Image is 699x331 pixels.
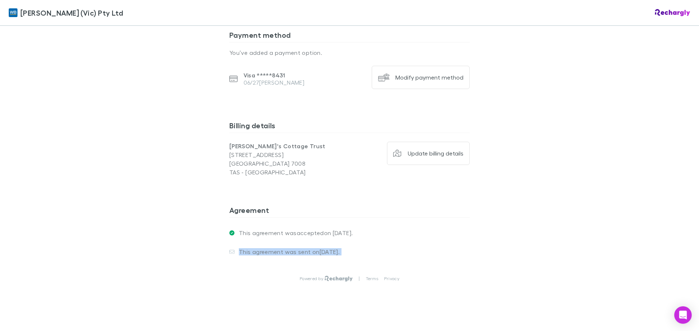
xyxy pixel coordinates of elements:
[655,9,690,16] img: Rechargly Logo
[229,121,470,133] h3: Billing details
[229,206,470,217] h3: Agreement
[325,276,353,282] img: Rechargly Logo
[408,150,463,157] div: Update billing details
[359,276,360,282] p: |
[366,276,378,282] a: Terms
[674,306,692,324] div: Open Intercom Messenger
[395,74,463,81] div: Modify payment method
[234,229,353,237] p: This agreement was accepted on [DATE] .
[372,66,470,89] button: Modify payment method
[229,48,470,57] p: You’ve added a payment option.
[378,72,390,83] img: Modify payment method's Logo
[244,79,305,86] p: 06/27 [PERSON_NAME]
[384,276,399,282] a: Privacy
[234,248,340,255] p: This agreement was sent on [DATE] .
[229,150,349,159] p: [STREET_ADDRESS]
[20,7,123,18] span: [PERSON_NAME] (Vic) Pty Ltd
[9,8,17,17] img: William Buck (Vic) Pty Ltd's Logo
[229,168,349,177] p: TAS - [GEOGRAPHIC_DATA]
[229,142,349,150] p: [PERSON_NAME]'s Cottage Trust
[229,159,349,168] p: [GEOGRAPHIC_DATA] 7008
[229,31,470,42] h3: Payment method
[387,142,470,165] button: Update billing details
[300,276,325,282] p: Powered by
